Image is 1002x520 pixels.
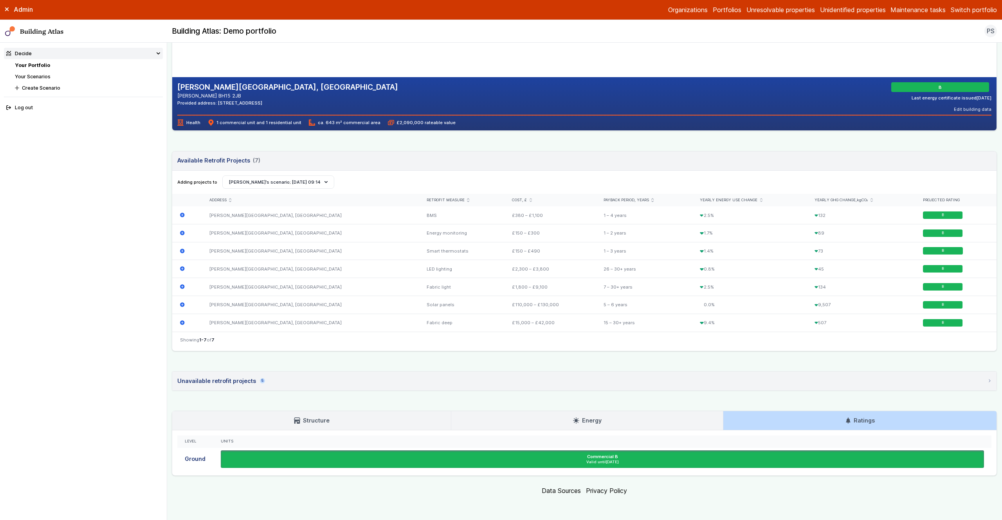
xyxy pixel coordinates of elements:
[723,411,997,430] a: Ratings
[857,198,868,202] span: kgCO₂
[419,296,505,314] div: Solar panels
[573,416,601,425] h3: Energy
[5,26,15,36] img: main-0bbd2752.svg
[505,260,596,278] div: £2,300 – £3,800
[700,198,757,203] span: Yearly energy use change
[177,100,398,106] div: Provided address: [STREET_ADDRESS]
[912,95,991,101] div: Last energy certificate issued
[172,372,997,390] summary: Unavailable retrofit projects5
[15,74,50,79] a: Your Scenarios
[260,378,265,383] span: 5
[419,260,505,278] div: LED lighting
[942,284,944,289] span: B
[177,82,398,92] h2: [PERSON_NAME][GEOGRAPHIC_DATA], [GEOGRAPHIC_DATA]
[505,296,596,314] div: £110,000 – £130,000
[807,242,915,260] div: 73
[692,206,807,224] div: 2.5%
[451,411,723,430] a: Energy
[177,448,213,471] div: Ground
[202,278,419,296] div: [PERSON_NAME][GEOGRAPHIC_DATA], [GEOGRAPHIC_DATA]
[172,26,276,36] h2: Building Atlas: Demo portfolio
[692,296,807,314] div: 0.0%
[419,224,505,242] div: Energy monitoring
[177,179,217,185] span: Adding projects to
[209,198,227,203] span: Address
[222,175,334,189] button: [PERSON_NAME]’s scenario; [DATE] 09:14
[427,198,465,203] span: Retrofit measure
[13,82,163,94] button: Create Scenario
[211,337,214,343] span: 7
[586,487,627,495] a: Privacy Policy
[221,439,984,444] div: Units
[202,296,419,314] div: [PERSON_NAME][GEOGRAPHIC_DATA], [GEOGRAPHIC_DATA]
[253,156,260,165] span: (7)
[845,416,875,425] h3: Ratings
[505,242,596,260] div: £150 – £490
[942,213,944,218] span: B
[202,260,419,278] div: [PERSON_NAME][GEOGRAPHIC_DATA], [GEOGRAPHIC_DATA]
[177,377,265,385] div: Unavailable retrofit projects
[596,260,692,278] div: 26 – 30+ years
[807,278,915,296] div: 134
[180,337,214,343] span: Showing of
[942,231,944,236] span: B
[587,453,618,460] h6: Commercial B
[942,249,944,254] span: B
[512,198,527,203] span: Cost, £
[223,460,982,465] span: Valid until
[606,460,619,464] time: [DATE]
[202,314,419,331] div: [PERSON_NAME][GEOGRAPHIC_DATA], [GEOGRAPHIC_DATA]
[692,314,807,331] div: 9.4%
[890,5,946,14] a: Maintenance tasks
[604,198,649,203] span: Payback period, years
[815,198,868,203] span: Yearly GHG change,
[596,224,692,242] div: 1 – 2 years
[954,106,991,112] button: Edit building data
[668,5,708,14] a: Organizations
[419,314,505,331] div: Fabric deep
[984,25,997,37] button: PS
[542,487,581,495] a: Data Sources
[807,296,915,314] div: 9,507
[505,278,596,296] div: £1,800 – £9,100
[505,314,596,331] div: £15,000 – £42,000
[177,156,260,165] h3: Available Retrofit Projects
[807,314,915,331] div: 507
[596,296,692,314] div: 5 – 6 years
[309,119,380,126] span: ca. 643 m² commercial area
[692,242,807,260] div: 1.4%
[692,260,807,278] div: 0.8%
[172,332,997,351] nav: Table navigation
[172,411,451,430] a: Structure
[692,278,807,296] div: 2.5%
[202,206,419,224] div: [PERSON_NAME][GEOGRAPHIC_DATA], [GEOGRAPHIC_DATA]
[820,5,886,14] a: Unidentified properties
[505,224,596,242] div: £150 – £300
[15,62,50,68] a: Your Portfolio
[596,206,692,224] div: 1 – 4 years
[185,439,205,444] div: Level
[596,278,692,296] div: 7 – 30+ years
[177,119,200,126] span: Health
[208,119,301,126] span: 1 commercial unit and 1 residential unit
[419,242,505,260] div: Smart thermostats
[713,5,741,14] a: Portfolios
[692,224,807,242] div: 1.7%
[977,95,991,101] time: [DATE]
[6,50,32,57] div: Decide
[940,84,943,90] span: B
[419,206,505,224] div: BMS
[923,198,989,203] div: Projected rating
[4,102,163,114] button: Log out
[746,5,815,14] a: Unresolvable properties
[505,206,596,224] div: £380 – £1,100
[199,337,207,343] span: 1-7
[942,266,944,271] span: B
[419,278,505,296] div: Fabric light
[202,242,419,260] div: [PERSON_NAME][GEOGRAPHIC_DATA], [GEOGRAPHIC_DATA]
[807,206,915,224] div: 132
[807,224,915,242] div: 89
[294,416,329,425] h3: Structure
[807,260,915,278] div: 45
[388,119,456,126] span: £2,090,000 rateable value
